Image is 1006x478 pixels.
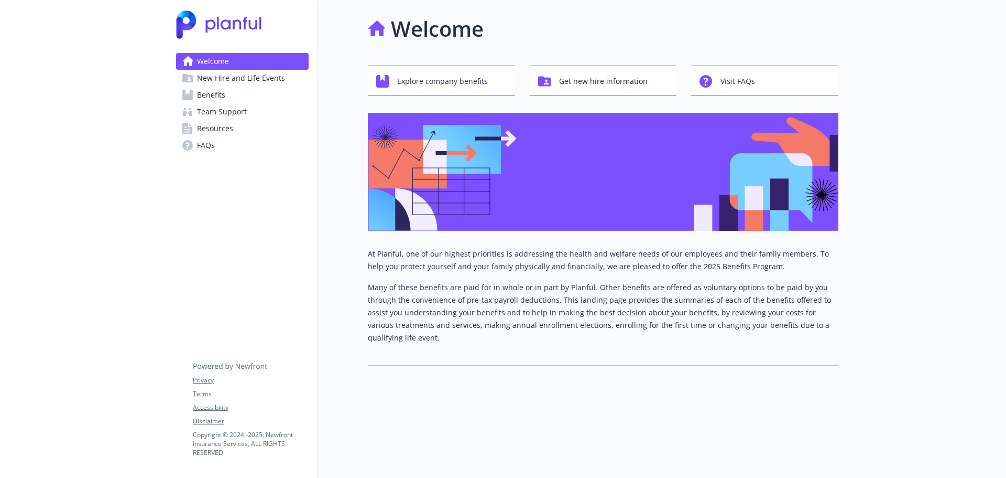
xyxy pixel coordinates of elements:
[197,70,285,87] span: New Hire and Life Events
[176,70,309,87] a: New Hire and Life Events
[530,66,677,96] button: Get new hire information
[197,103,247,120] span: Team Support
[197,53,229,70] span: Welcome
[176,120,309,137] a: Resources
[368,248,838,273] p: At Planful, one of our highest priorities is addressing the health and welfare needs of our emplo...
[176,87,309,103] a: Benefits
[559,71,648,91] span: Get new hire information
[193,430,308,457] p: Copyright © 2024 - 2025 , Newfront Insurance Services, ALL RIGHTS RESERVED
[720,71,755,91] span: Visit FAQs
[397,71,488,91] span: Explore company benefits
[197,120,233,137] span: Resources
[193,376,308,385] a: Privacy
[368,66,515,96] button: Explore company benefits
[193,403,308,412] a: Accessibility
[368,113,838,231] img: overview page banner
[691,66,838,96] button: Visit FAQs
[176,137,309,154] a: FAQs
[197,137,215,154] span: FAQs
[176,53,309,70] a: Welcome
[193,389,308,399] a: Terms
[197,87,225,103] span: Benefits
[193,417,308,426] a: Disclaimer
[368,281,838,344] p: Many of these benefits are paid for in whole or in part by Planful. Other benefits are offered as...
[176,103,309,120] a: Team Support
[391,13,484,45] h1: Welcome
